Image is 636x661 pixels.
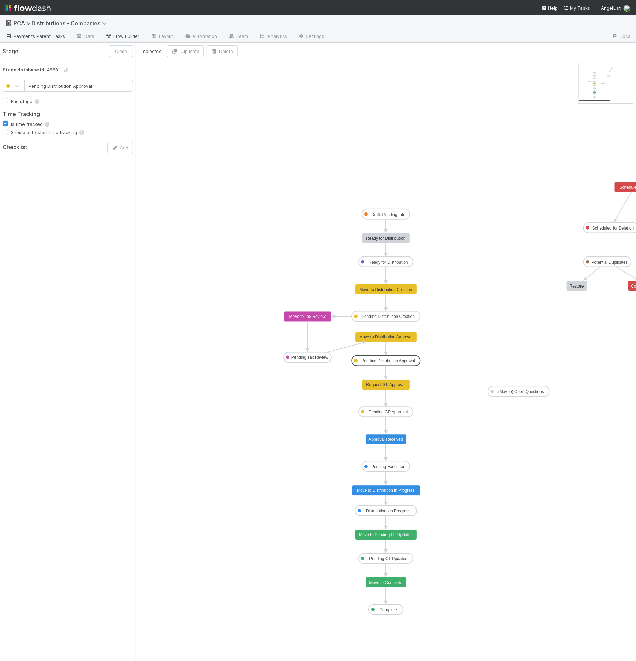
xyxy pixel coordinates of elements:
[167,45,204,57] button: Duplicate
[601,5,621,11] span: AngelList
[362,359,415,364] text: Pending Distribution Approval
[380,608,397,613] text: Complete
[371,212,405,217] text: Draft: Pending Info
[106,33,140,40] span: Flow Builder
[207,45,238,57] button: Delete
[369,581,403,585] text: Move to Complete
[359,335,412,340] text: Move to Distribution Approval
[624,5,631,12] img: avatar_8e0a024e-b700-4f9f-aecf-6f1e79dccd3c.png
[223,31,254,42] a: Team
[366,383,406,387] text: Request GP Approval
[498,390,544,394] text: (Maybe) Open Questions
[366,236,406,241] text: Ready for Distribution
[5,2,51,14] img: logo-inverted-e16ddd16eac7371096b0.svg
[369,437,403,442] text: Approval Received
[357,488,415,493] text: Move to Distribution in Progress
[145,31,179,42] a: Layout
[542,4,558,11] div: Help
[289,314,326,319] text: Move to Tax Review
[606,31,636,42] a: Docs
[5,20,12,26] span: 📓
[14,20,110,27] span: PCA > Distributions - Companies
[362,314,415,319] text: Pending Distribution Creation
[593,226,634,231] text: Scheduled for Deletion
[179,31,223,42] a: Automation
[141,48,162,55] span: 1 selected
[109,45,133,57] button: Close
[107,142,133,153] button: Add
[5,33,65,40] span: Payments Parent Tasks
[3,47,18,56] span: Stage
[3,67,46,72] span: Stage database id:
[369,557,407,561] text: Pending CT Updates
[293,31,330,42] a: Settings
[3,67,73,72] span: 48881
[369,410,408,415] text: Pending GP Approval
[359,533,413,538] text: Move to Pending CT Updates
[71,31,100,42] a: Data
[371,465,405,469] text: Pending Execution
[11,128,85,136] label: Should auto start time tracking
[563,5,590,11] span: My Tasks
[254,31,293,42] a: Analytics
[11,120,51,128] label: Is time tracked
[3,111,133,117] h2: Time Tracking
[592,260,628,265] text: Potential Duplicates
[366,509,410,514] text: Distributions in Progress
[11,97,41,105] label: End stage
[360,287,412,292] text: Move to Distribution Creation
[100,31,145,42] a: Flow Builder
[3,144,63,150] h2: Checklist
[570,284,584,289] text: Restore
[291,355,329,360] text: Pending Tax Review
[563,4,590,11] a: My Tasks
[369,260,408,265] text: Ready for Distribution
